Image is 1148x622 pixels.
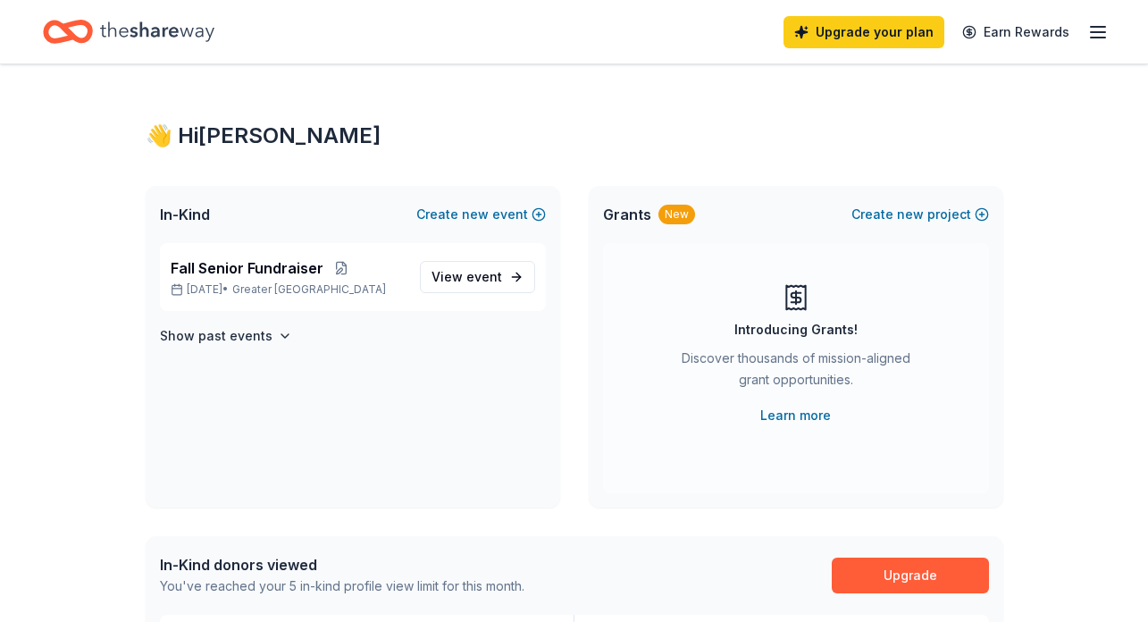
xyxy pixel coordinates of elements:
[734,319,858,340] div: Introducing Grants!
[416,204,546,225] button: Createnewevent
[160,325,292,347] button: Show past events
[420,261,535,293] a: View event
[43,11,214,53] a: Home
[783,16,944,48] a: Upgrade your plan
[603,204,651,225] span: Grants
[466,269,502,284] span: event
[160,576,524,597] div: You've reached your 5 in-kind profile view limit for this month.
[160,204,210,225] span: In-Kind
[832,558,989,593] a: Upgrade
[160,325,272,347] h4: Show past events
[462,204,489,225] span: new
[760,405,831,426] a: Learn more
[146,122,1003,150] div: 👋 Hi [PERSON_NAME]
[160,554,524,576] div: In-Kind donors viewed
[658,205,695,224] div: New
[232,282,386,297] span: Greater [GEOGRAPHIC_DATA]
[851,204,989,225] button: Createnewproject
[171,257,323,279] span: Fall Senior Fundraiser
[951,16,1080,48] a: Earn Rewards
[675,348,918,398] div: Discover thousands of mission-aligned grant opportunities.
[897,204,924,225] span: new
[432,266,502,288] span: View
[171,282,406,297] p: [DATE] •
